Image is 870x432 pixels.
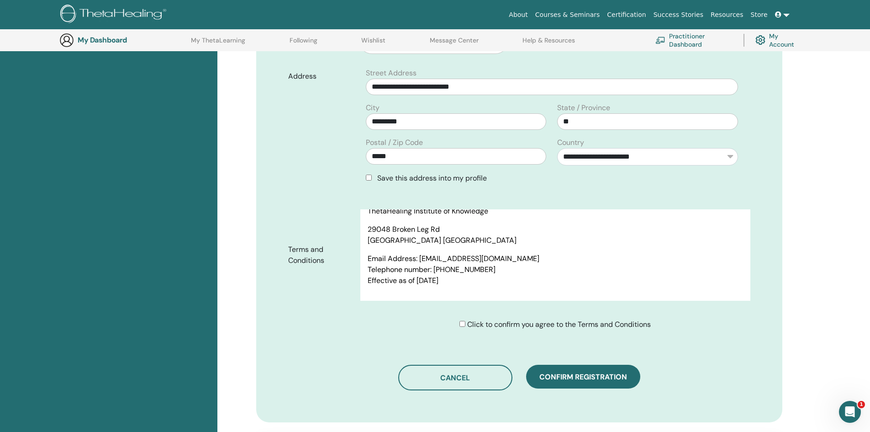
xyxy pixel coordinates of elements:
[368,253,743,264] p: Email Address: [EMAIL_ADDRESS][DOMAIN_NAME]
[532,6,604,23] a: Courses & Seminars
[655,30,733,50] a: Practitioner Dashboard
[467,320,651,329] span: Click to confirm you agree to the Terms and Conditions
[755,33,765,47] img: cog.svg
[59,33,74,48] img: generic-user-icon.jpg
[747,6,771,23] a: Store
[366,137,423,148] label: Postal / Zip Code
[557,102,610,113] label: State / Province
[539,372,627,382] span: Confirm registration
[603,6,649,23] a: Certification
[361,37,385,51] a: Wishlist
[368,224,743,235] p: 29048 Broken Leg Rd
[398,365,512,390] button: Cancel
[377,173,487,183] span: Save this address into my profile
[526,365,640,389] button: Confirm registration
[368,264,743,275] p: Telephone number: [PHONE_NUMBER]
[557,137,584,148] label: Country
[78,36,169,44] h3: My Dashboard
[430,37,479,51] a: Message Center
[366,68,417,79] label: Street Address
[281,68,361,85] label: Address
[290,37,317,51] a: Following
[839,401,861,423] iframe: Intercom live chat
[650,6,707,23] a: Success Stories
[368,275,743,286] p: Effective as of [DATE]
[755,30,801,50] a: My Account
[707,6,747,23] a: Resources
[60,5,169,25] img: logo.png
[191,37,245,51] a: My ThetaLearning
[858,401,865,408] span: 1
[366,102,380,113] label: City
[368,235,743,246] p: [GEOGRAPHIC_DATA] [GEOGRAPHIC_DATA]
[505,6,531,23] a: About
[655,37,665,44] img: chalkboard-teacher.svg
[440,373,470,383] span: Cancel
[522,37,575,51] a: Help & Resources
[281,241,361,269] label: Terms and Conditions
[368,206,743,217] p: ThetaHealing Institute of Knowledge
